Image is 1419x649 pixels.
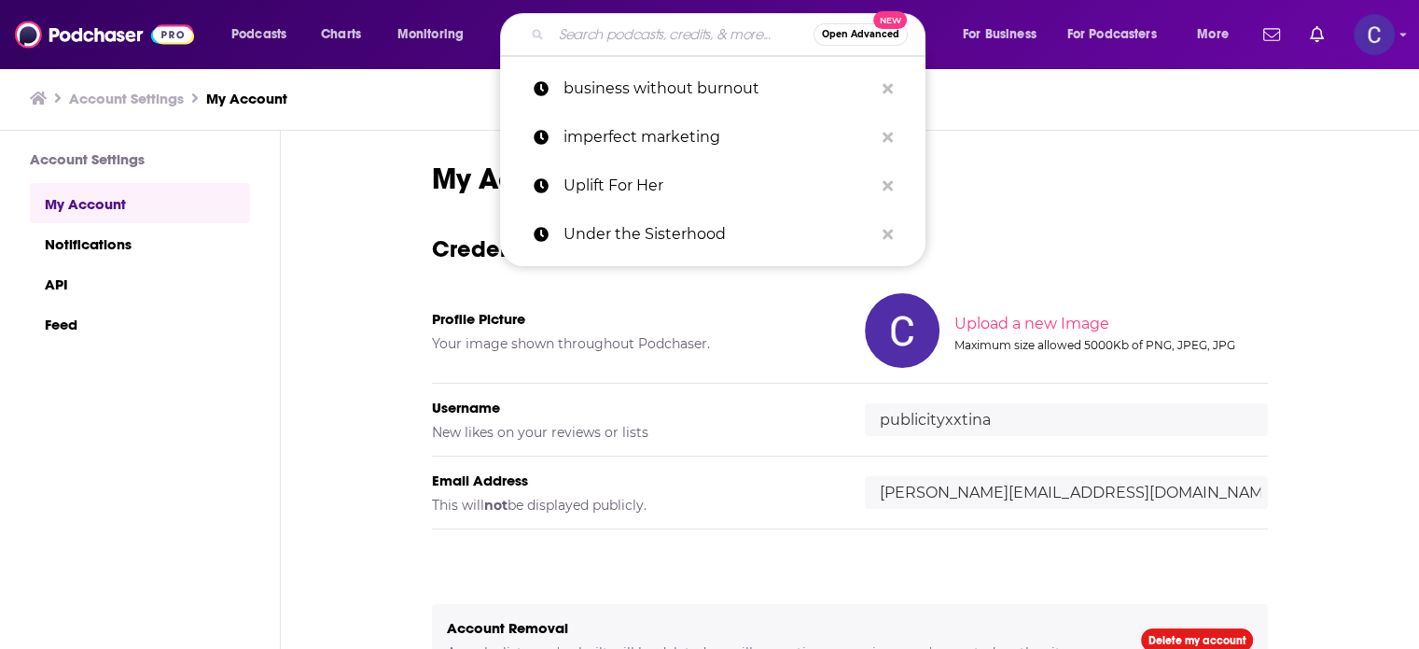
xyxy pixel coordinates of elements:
[563,113,873,162] p: imperfect marketing
[950,20,1060,49] button: open menu
[447,619,1111,637] h5: Account Removal
[1184,20,1252,49] button: open menu
[15,17,194,52] img: Podchaser - Follow, Share and Rate Podcasts
[500,210,925,259] a: Under the Sisterhood
[397,21,464,48] span: Monitoring
[321,21,361,48] span: Charts
[432,424,835,441] h5: New likes on your reviews or lists
[30,183,250,223] a: My Account
[432,234,1268,263] h3: Credentials
[30,150,250,168] h3: Account Settings
[814,23,908,46] button: Open AdvancedNew
[518,13,943,56] div: Search podcasts, credits, & more...
[963,21,1036,48] span: For Business
[865,293,939,368] img: Your profile image
[69,90,184,107] a: Account Settings
[384,20,488,49] button: open menu
[1055,20,1184,49] button: open menu
[432,310,835,328] h5: Profile Picture
[563,162,873,210] p: Uplift For Her
[563,64,873,113] p: business without burnout
[432,497,835,514] h5: This will be displayed publicly.
[1354,14,1395,55] button: Show profile menu
[30,223,250,263] a: Notifications
[484,497,508,514] b: not
[432,399,835,416] h5: Username
[954,338,1264,352] div: Maximum size allowed 5000Kb of PNG, JPEG, JPG
[30,263,250,303] a: API
[500,162,925,210] a: Uplift For Her
[1354,14,1395,55] span: Logged in as publicityxxtina
[231,21,286,48] span: Podcasts
[1354,14,1395,55] img: User Profile
[873,11,907,29] span: New
[1256,19,1287,50] a: Show notifications dropdown
[1197,21,1229,48] span: More
[865,476,1268,509] input: email
[500,64,925,113] a: business without burnout
[1067,21,1157,48] span: For Podcasters
[432,335,835,352] h5: Your image shown throughout Podchaser.
[500,113,925,162] a: imperfect marketing
[218,20,311,49] button: open menu
[309,20,372,49] a: Charts
[865,403,1268,436] input: username
[563,210,873,259] p: Under the Sisterhood
[551,20,814,49] input: Search podcasts, credits, & more...
[822,30,899,39] span: Open Advanced
[432,472,835,489] h5: Email Address
[1302,19,1331,50] a: Show notifications dropdown
[206,90,287,107] a: My Account
[30,303,250,344] a: Feed
[432,161,1268,197] h1: My Account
